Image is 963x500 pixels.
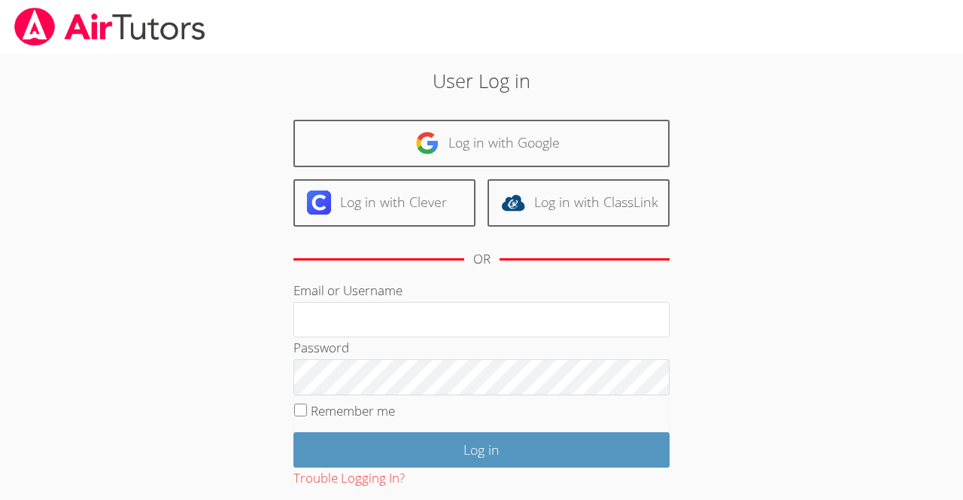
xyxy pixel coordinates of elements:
img: clever-logo-6eab21bc6e7a338710f1a6ff85c0baf02591cd810cc4098c63d3a4b26e2feb20.svg [307,191,331,215]
input: Log in [293,432,670,468]
button: Trouble Logging In? [293,468,405,489]
img: airtutors_banner-c4298cdbf04f3fff15de1276eac7730deb9818008684d7c2e4769d2f7ddbe033.png [13,8,207,46]
a: Log in with Google [293,120,670,167]
img: google-logo-50288ca7cdecda66e5e0955fdab243c47b7ad437acaf1139b6f446037453330a.svg [415,131,439,155]
label: Email or Username [293,282,403,299]
div: OR [473,248,491,270]
a: Log in with Clever [293,179,475,227]
img: classlink-logo-d6bb404cc1216ec64c9a2012d9dc4662098be43eaf13dc465df04b49fa7ab582.svg [501,191,525,215]
a: Log in with ClassLink [488,179,670,227]
h2: User Log in [221,66,741,95]
label: Remember me [311,402,395,419]
label: Password [293,339,349,356]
